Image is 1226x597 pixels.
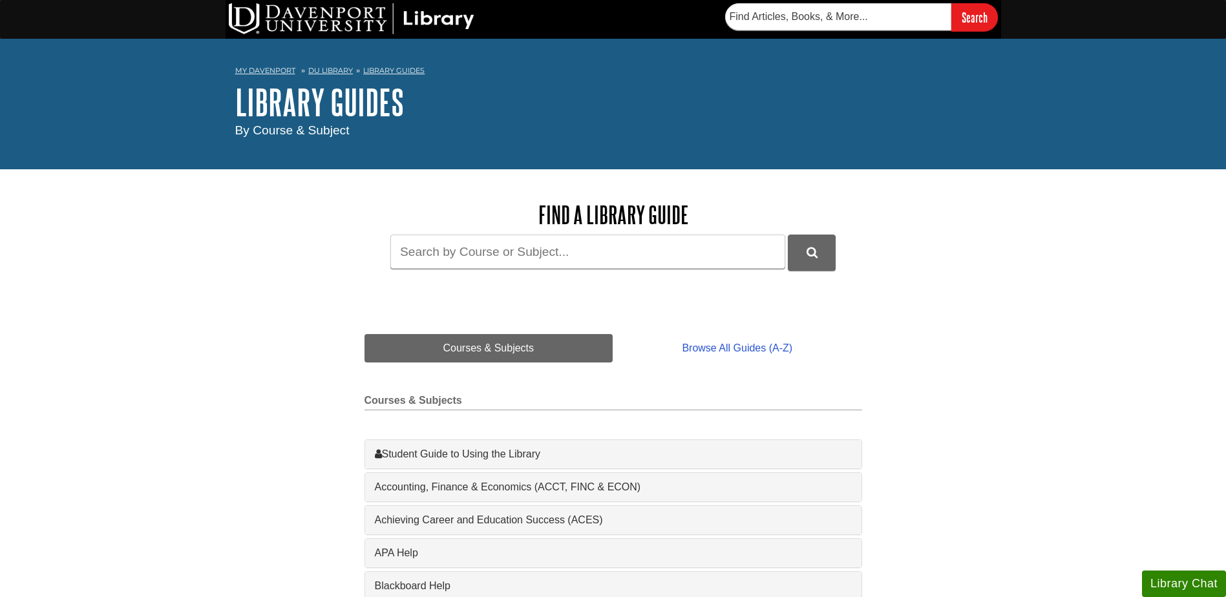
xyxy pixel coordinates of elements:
[375,578,852,594] a: Blackboard Help
[235,65,295,76] a: My Davenport
[375,545,852,561] a: APA Help
[308,66,353,75] a: DU Library
[375,446,852,462] a: Student Guide to Using the Library
[807,247,818,258] i: Search Library Guides
[365,202,862,228] h2: Find a Library Guide
[235,62,991,83] nav: breadcrumb
[725,3,951,30] input: Find Articles, Books, & More...
[390,235,785,269] input: Search by Course or Subject...
[365,334,613,362] a: Courses & Subjects
[235,83,991,121] h1: Library Guides
[375,479,852,495] a: Accounting, Finance & Economics (ACCT, FINC & ECON)
[363,66,425,75] a: Library Guides
[375,512,852,528] a: Achieving Career and Education Success (ACES)
[229,3,474,34] img: DU Library
[788,235,836,270] button: DU Library Guides Search
[235,121,991,140] div: By Course & Subject
[1142,571,1226,597] button: Library Chat
[365,395,862,410] h2: Courses & Subjects
[725,3,998,31] form: Searches DU Library's articles, books, and more
[613,334,861,362] a: Browse All Guides (A-Z)
[951,3,998,31] input: Search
